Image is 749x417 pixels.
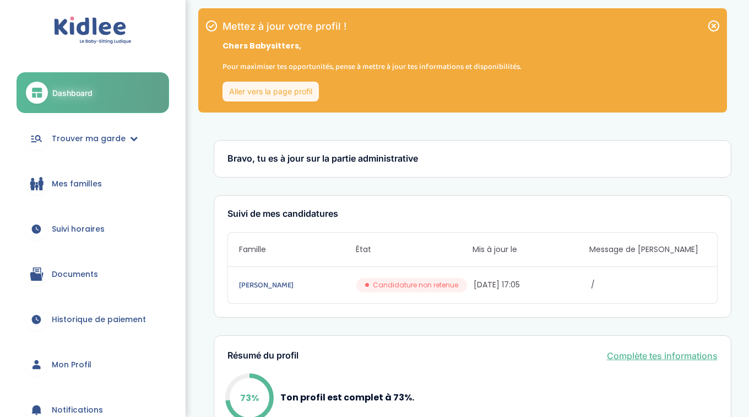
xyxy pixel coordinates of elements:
span: [DATE] 17:05 [474,279,589,291]
p: Ton profil est complet à 73%. [280,391,414,404]
span: Mon Profil [52,359,91,371]
a: Dashboard [17,72,169,113]
span: Documents [52,269,98,280]
h1: Mettez à jour votre profil ! [222,22,521,31]
p: 73% [240,391,259,404]
span: Dashboard [52,87,93,99]
span: Mis à jour le [473,244,589,255]
span: Trouver ma garde [52,133,126,145]
a: Mon Profil [17,345,169,384]
a: Complète tes informations [607,349,718,362]
span: Message de [PERSON_NAME] [589,244,706,255]
a: Historique de paiement [17,300,169,339]
span: Suivi horaires [52,223,105,235]
a: [PERSON_NAME] [239,279,354,291]
p: Pour maximiser tes opportunités, pense à mettre à jour tes informations et disponibilités. [222,61,521,73]
a: Documents [17,254,169,294]
span: État [356,244,473,255]
span: Notifications [52,404,103,416]
img: logo.svg [54,17,132,45]
h3: Résumé du profil [227,351,298,361]
a: Trouver ma garde [17,119,169,158]
a: Mes familles [17,164,169,204]
span: Historique de paiement [52,314,146,325]
span: / [591,279,706,291]
p: Chers Babysitters, [222,40,521,52]
a: Suivi horaires [17,209,169,249]
span: Candidature non retenue [373,280,458,290]
h3: Suivi de mes candidatures [227,209,718,219]
span: Mes familles [52,178,102,190]
span: Famille [239,244,356,255]
a: Aller vers la page profil [222,82,319,101]
h3: Bravo, tu es à jour sur la partie administrative [227,154,718,164]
